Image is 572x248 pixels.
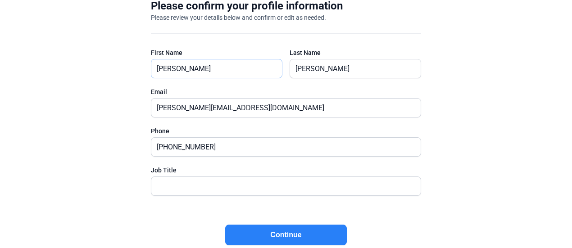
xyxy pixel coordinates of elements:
[151,166,421,175] div: Job Title
[151,87,421,96] div: Email
[151,48,282,57] div: First Name
[151,13,326,22] div: Please review your details below and confirm or edit as needed.
[151,126,421,135] div: Phone
[225,225,347,245] button: Continue
[290,48,421,57] div: Last Name
[151,138,411,156] input: (XXX) XXX-XXXX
